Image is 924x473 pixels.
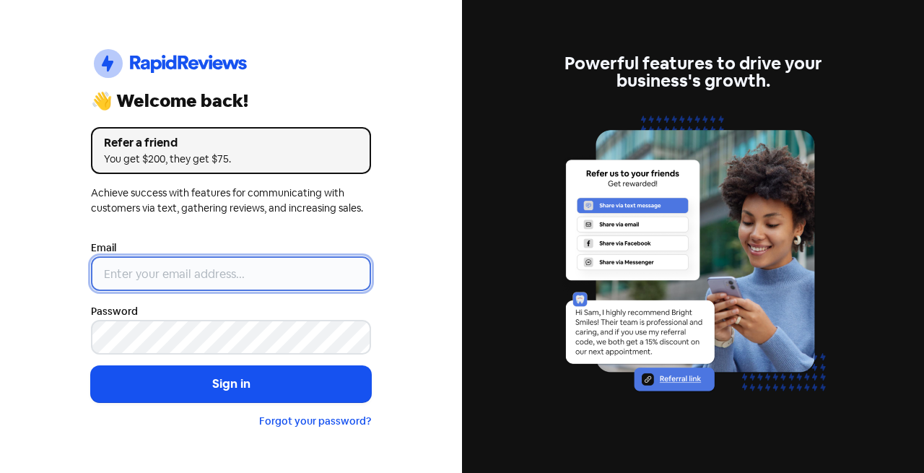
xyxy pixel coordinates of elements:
[104,152,358,167] div: You get $200, they get $75.
[553,107,833,418] img: referrals
[91,92,371,110] div: 👋 Welcome back!
[259,415,371,428] a: Forgot your password?
[104,134,358,152] div: Refer a friend
[91,186,371,216] div: Achieve success with features for communicating with customers via text, gathering reviews, and i...
[91,304,138,319] label: Password
[553,55,833,90] div: Powerful features to drive your business's growth.
[91,366,371,402] button: Sign in
[91,256,371,291] input: Enter your email address...
[91,240,116,256] label: Email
